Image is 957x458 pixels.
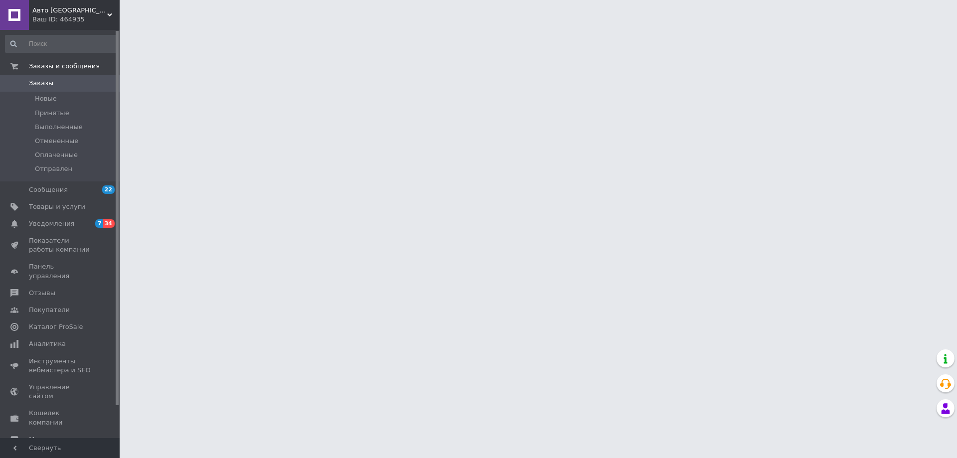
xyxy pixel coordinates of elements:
[32,6,107,15] span: Авто Одесса
[29,305,70,314] span: Покупатели
[29,202,85,211] span: Товары и услуги
[29,322,83,331] span: Каталог ProSale
[35,109,69,118] span: Принятые
[29,62,100,71] span: Заказы и сообщения
[29,236,92,254] span: Показатели работы компании
[35,164,72,173] span: Отправлен
[29,435,54,444] span: Маркет
[29,289,55,298] span: Отзывы
[35,94,57,103] span: Новые
[29,409,92,427] span: Кошелек компании
[103,219,115,228] span: 34
[95,219,103,228] span: 7
[29,383,92,401] span: Управление сайтом
[29,185,68,194] span: Сообщения
[5,35,118,53] input: Поиск
[29,339,66,348] span: Аналитика
[29,219,74,228] span: Уведомления
[35,137,78,146] span: Отмененные
[102,185,115,194] span: 22
[29,262,92,280] span: Панель управления
[32,15,120,24] div: Ваш ID: 464935
[35,151,78,159] span: Оплаченные
[29,79,53,88] span: Заказы
[29,357,92,375] span: Инструменты вебмастера и SEO
[35,123,83,132] span: Выполненные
